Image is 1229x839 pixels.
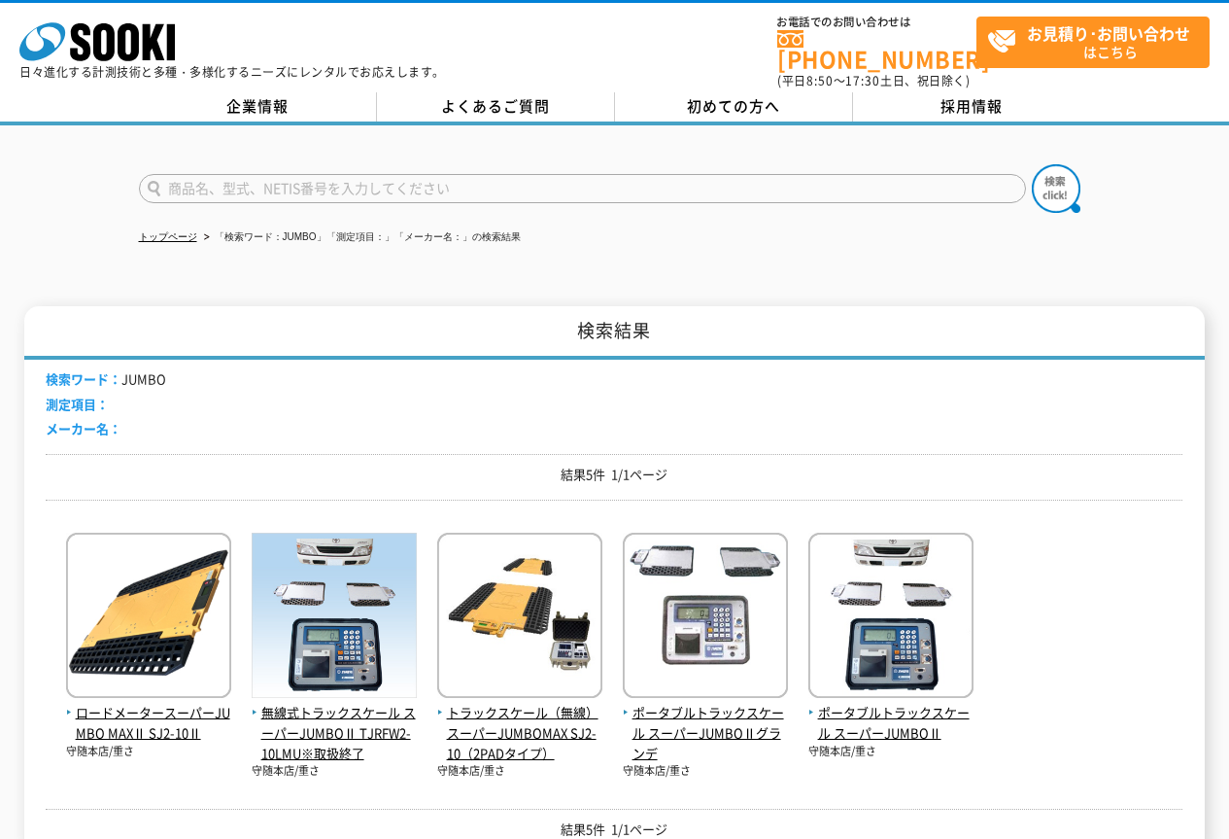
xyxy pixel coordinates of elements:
[623,763,788,780] p: 守随本店/重さ
[777,72,970,89] span: (平日 ～ 土日、祝日除く)
[139,231,197,242] a: トップページ
[623,533,788,703] img: スーパーJUMBOⅡグランデ
[66,533,231,703] img: SJ2-10Ⅱ
[252,682,417,763] a: 無線式トラックスケール スーパーJUMBOⅡ TJRFW2-10LMU※取扱終了
[46,419,121,437] span: メーカー名：
[987,17,1209,66] span: はこちら
[808,533,973,703] img: スーパーJUMBOⅡ
[777,17,976,28] span: お電話でのお問い合わせは
[437,682,602,763] a: トラックスケール（無線） スーパーJUMBOMAX SJ2-10（2PADタイプ）
[46,369,166,390] li: JUMBO
[46,395,109,413] span: 測定項目：
[623,682,788,763] a: ポータブルトラックスケール スーパーJUMBOⅡグランデ
[808,682,973,743] a: ポータブルトラックスケール スーパーJUMBOⅡ
[853,92,1091,122] a: 採用情報
[777,30,976,70] a: [PHONE_NUMBER]
[139,92,377,122] a: 企業情報
[976,17,1210,68] a: お見積り･お問い合わせはこちら
[806,72,834,89] span: 8:50
[66,744,231,760] p: 守随本店/重さ
[252,763,417,780] p: 守随本店/重さ
[437,533,602,703] img: スーパーJUMBOMAX SJ2-10（2PADタイプ）
[377,92,615,122] a: よくあるご質問
[1027,21,1190,45] strong: お見積り･お問い合わせ
[687,95,780,117] span: 初めての方へ
[66,682,231,743] a: ロードメータースーパーJUMBO MAXⅡ SJ2-10Ⅱ
[46,465,1182,485] p: 結果5件 1/1ページ
[252,533,417,703] img: スーパーJUMBOⅡ TJRFW2-10LMU※取扱終了
[808,703,973,744] span: ポータブルトラックスケール スーパーJUMBOⅡ
[437,763,602,780] p: 守随本店/重さ
[252,703,417,763] span: 無線式トラックスケール スーパーJUMBOⅡ TJRFW2-10LMU※取扱終了
[46,369,121,388] span: 検索ワード：
[615,92,853,122] a: 初めての方へ
[623,703,788,763] span: ポータブルトラックスケール スーパーJUMBOⅡグランデ
[200,227,521,248] li: 「検索ワード：JUMBO」「測定項目：」「メーカー名：」の検索結果
[845,72,880,89] span: 17:30
[1032,164,1080,213] img: btn_search.png
[66,703,231,744] span: ロードメータースーパーJUMBO MAXⅡ SJ2-10Ⅱ
[437,703,602,763] span: トラックスケール（無線） スーパーJUMBOMAX SJ2-10（2PADタイプ）
[808,744,973,760] p: 守随本店/重さ
[24,306,1204,360] h1: 検索結果
[19,66,445,78] p: 日々進化する計測技術と多種・多様化するニーズにレンタルでお応えします。
[139,174,1026,203] input: 商品名、型式、NETIS番号を入力してください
